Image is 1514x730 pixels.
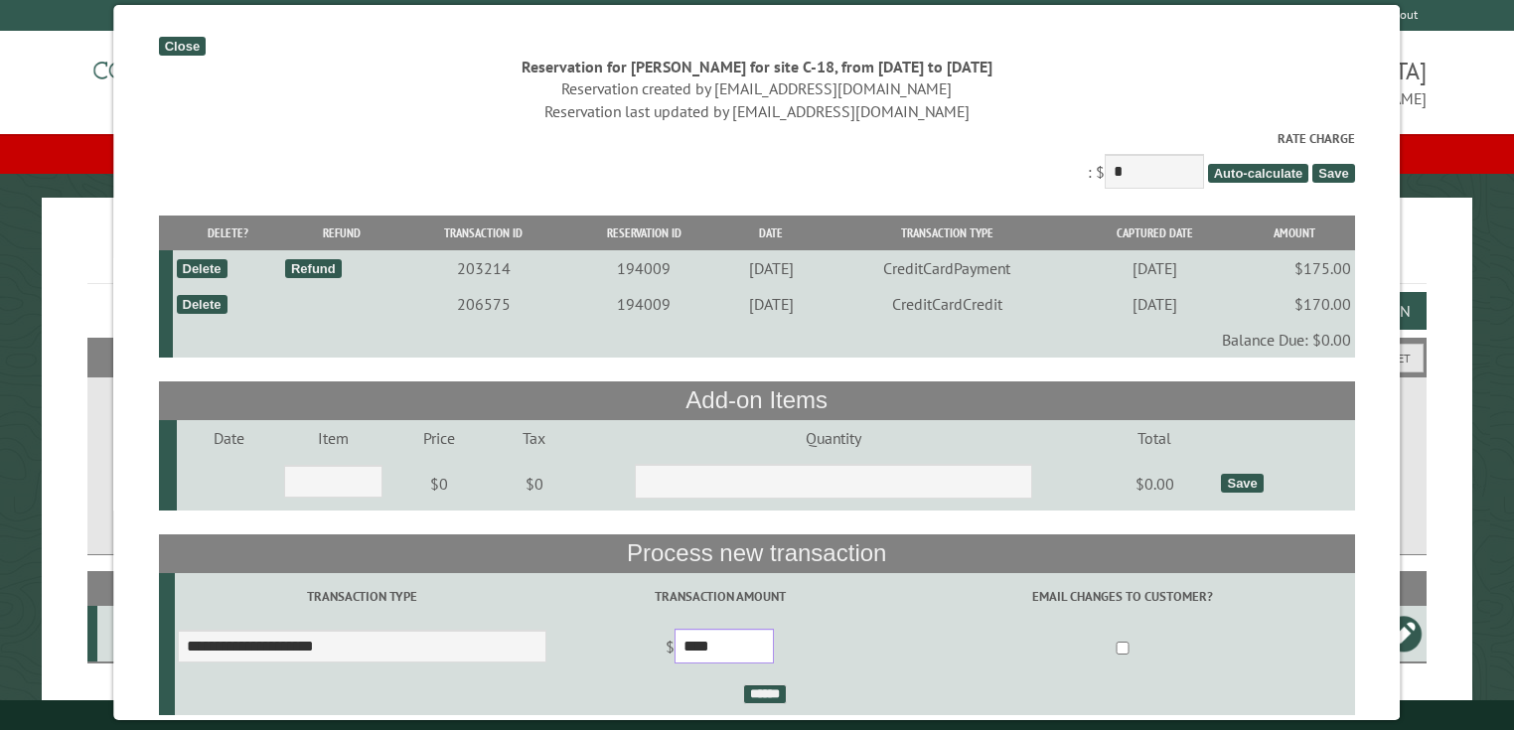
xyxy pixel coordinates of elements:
td: CreditCardCredit [820,286,1074,322]
div: Reservation for [PERSON_NAME] for site C-18, from [DATE] to [DATE] [159,56,1355,77]
td: 194009 [566,250,723,286]
div: Delete [177,259,227,278]
td: $ [550,621,891,676]
td: $170.00 [1235,286,1355,322]
label: Transaction Amount [553,587,888,606]
td: [DATE] [722,286,820,322]
td: CreditCardPayment [820,250,1074,286]
div: Reservation last updated by [EMAIL_ADDRESS][DOMAIN_NAME] [159,100,1355,122]
td: $175.00 [1235,250,1355,286]
th: Add-on Items [159,381,1355,419]
span: Save [1313,164,1355,183]
th: Transaction ID [402,216,566,250]
small: © Campground Commander LLC. All rights reserved. [645,708,869,721]
td: Quantity [575,420,1091,456]
div: Save [1222,474,1264,493]
td: Tax [494,420,576,456]
th: Captured Date [1075,216,1235,250]
td: 206575 [402,286,566,322]
span: Auto-calculate [1208,164,1309,183]
th: Refund [282,216,401,250]
td: [DATE] [1075,286,1235,322]
td: 203214 [402,250,566,286]
h1: Reservations [87,229,1428,284]
th: Amount [1235,216,1355,250]
td: Balance Due: $0.00 [174,322,1355,358]
th: Site [97,571,216,606]
th: Reservation ID [566,216,723,250]
td: Item [281,420,385,456]
h2: Filters [87,338,1428,375]
th: Date [722,216,820,250]
td: Date [177,420,281,456]
td: Total [1092,420,1219,456]
div: Reservation created by [EMAIL_ADDRESS][DOMAIN_NAME] [159,77,1355,99]
th: Process new transaction [159,534,1355,572]
label: Rate Charge [159,129,1355,148]
td: $0 [494,456,576,511]
td: Price [386,420,494,456]
label: Transaction Type [178,587,546,606]
img: Campground Commander [87,39,336,116]
div: : $ [159,129,1355,194]
td: [DATE] [1075,250,1235,286]
label: Email changes to customer? [894,587,1352,606]
td: $0.00 [1092,456,1219,511]
td: [DATE] [722,250,820,286]
div: Close [159,37,206,56]
div: Refund [285,259,342,278]
div: Delete [177,295,227,314]
div: C-18 [105,624,213,644]
td: $0 [386,456,494,511]
th: Delete? [174,216,282,250]
td: 194009 [566,286,723,322]
th: Transaction Type [820,216,1074,250]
